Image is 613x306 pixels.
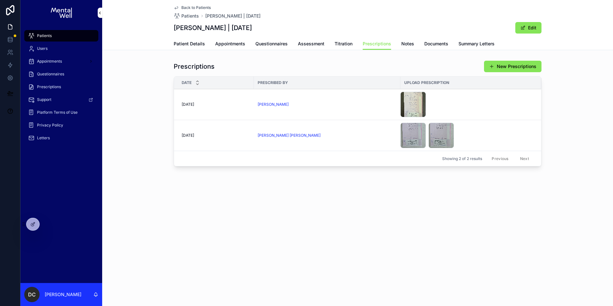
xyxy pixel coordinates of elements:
span: Upload Prescription [404,80,449,85]
span: Users [37,46,48,51]
p: [PERSON_NAME] [45,291,81,298]
span: Platform Terms of Use [37,110,78,115]
a: Patients [174,13,199,19]
a: Support [24,94,98,105]
a: Back to Patients [174,5,211,10]
a: Notes [401,38,414,51]
span: Date [182,80,192,85]
span: Privacy Policy [37,123,63,128]
span: [DATE] [182,102,194,107]
span: Support [37,97,51,102]
span: DC [28,291,36,298]
span: Patients [37,33,52,38]
a: [PERSON_NAME] [PERSON_NAME] [258,133,397,138]
span: Documents [424,41,448,47]
a: Appointments [24,56,98,67]
a: Platform Terms of Use [24,107,98,118]
span: Summary Letters [458,41,495,47]
button: New Prescriptions [484,61,541,72]
a: Questionnaires [24,68,98,80]
span: Assessment [298,41,324,47]
a: Summary Letters [458,38,495,51]
h1: [PERSON_NAME] | [DATE] [174,23,252,32]
span: Appointments [215,41,245,47]
a: Users [24,43,98,54]
span: Patients [181,13,199,19]
a: [DATE] [182,102,250,107]
span: Prescribed By [258,80,288,85]
a: Assessment [298,38,324,51]
span: Notes [401,41,414,47]
span: Titration [335,41,352,47]
span: Letters [37,135,50,141]
a: Letters [24,132,98,144]
a: [PERSON_NAME] [258,102,289,107]
a: Patients [24,30,98,42]
h1: Prescriptions [174,62,215,71]
span: Showing 2 of 2 results [442,156,482,161]
span: Appointments [37,59,62,64]
button: Edit [515,22,541,34]
a: [PERSON_NAME] | [DATE] [205,13,261,19]
span: Patient Details [174,41,205,47]
a: Prescriptions [363,38,391,50]
a: Questionnaires [255,38,288,51]
a: Prescriptions [24,81,98,93]
span: Back to Patients [181,5,211,10]
a: Privacy Policy [24,119,98,131]
span: Questionnaires [255,41,288,47]
div: scrollable content [20,26,102,152]
a: Documents [424,38,448,51]
span: Prescriptions [363,41,391,47]
img: App logo [51,8,72,18]
a: Titration [335,38,352,51]
span: Questionnaires [37,72,64,77]
a: [PERSON_NAME] [PERSON_NAME] [258,133,321,138]
a: Patient Details [174,38,205,51]
a: [DATE] [182,133,250,138]
a: [PERSON_NAME] [258,102,397,107]
a: Appointments [215,38,245,51]
span: [DATE] [182,133,194,138]
span: Prescriptions [37,84,61,89]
